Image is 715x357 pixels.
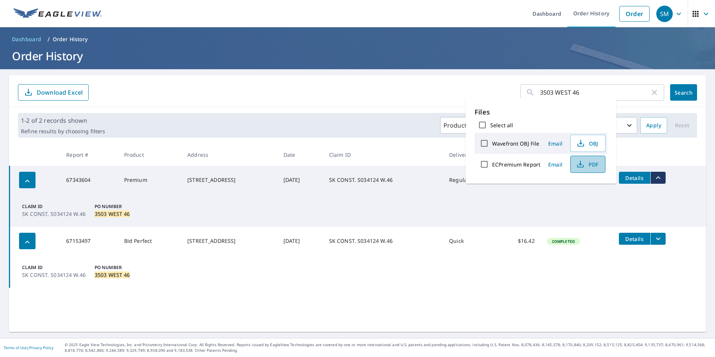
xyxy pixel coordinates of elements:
h1: Order History [9,48,706,64]
span: Email [546,140,564,147]
td: [DATE] [277,166,323,194]
div: [STREET_ADDRESS] [187,176,271,184]
p: PO Number [95,264,139,271]
p: Files [475,107,607,117]
th: Product [118,144,181,166]
td: Premium [118,166,181,194]
p: SK CONST. S034124 W.46 [22,271,86,279]
td: Regular [443,166,495,194]
a: Terms of Use [4,345,27,350]
th: Address [181,144,277,166]
td: 67343604 [60,166,118,194]
button: OBJ [570,135,605,152]
input: Address, Report #, Claim ID, etc. [540,82,650,103]
mark: 3503 WEST 46 [95,210,130,217]
button: filesDropdownBtn-67153497 [650,233,666,245]
p: | [4,345,53,350]
img: EV Logo [13,8,102,19]
a: Dashboard [9,33,45,45]
span: Dashboard [12,36,42,43]
span: Details [623,235,646,242]
div: [STREET_ADDRESS] [187,237,271,245]
p: Download Excel [37,88,83,97]
button: Download Excel [18,84,89,101]
span: Search [676,89,691,96]
button: Email [543,159,567,170]
div: SM [656,6,673,22]
p: Refine results by choosing filters [21,128,105,135]
label: Select all [490,122,513,129]
p: Claim ID [22,203,86,210]
label: Wavefront OBJ File [492,140,539,147]
td: Bid Perfect [118,227,181,255]
p: SK CONST. S034124 W.46 [22,210,86,218]
a: Privacy Policy [29,345,53,350]
nav: breadcrumb [9,33,706,45]
td: SK CONST. S034124 W.46 [323,227,443,255]
button: Products [440,117,484,134]
td: SK CONST. S034124 W.46 [323,166,443,194]
button: Email [543,138,567,149]
p: 1-2 of 2 records shown [21,116,105,125]
th: Date [277,144,323,166]
td: Quick [443,227,495,255]
td: [DATE] [277,227,323,255]
button: filesDropdownBtn-67343604 [650,172,666,184]
p: © 2025 Eagle View Technologies, Inc. and Pictometry International Corp. All Rights Reserved. Repo... [65,342,711,353]
li: / [47,35,50,44]
th: Claim ID [323,144,443,166]
p: PO Number [95,203,139,210]
span: Apply [646,121,661,130]
span: Details [623,174,646,181]
p: Order History [53,36,88,43]
p: Products [444,121,470,130]
mark: 3503 WEST 46 [95,271,130,278]
th: Delivery [443,144,495,166]
button: detailsBtn-67343604 [619,172,650,184]
button: Search [670,84,697,101]
td: 67153497 [60,227,118,255]
span: Completed [547,239,579,244]
td: $16.42 [495,227,541,255]
button: detailsBtn-67153497 [619,233,650,245]
p: Claim ID [22,264,86,271]
span: OBJ [575,139,599,148]
th: Report # [60,144,118,166]
span: PDF [575,160,599,169]
button: PDF [570,156,605,173]
a: Order [619,6,650,22]
button: Apply [640,117,667,134]
label: ECPremium Report [492,161,540,168]
span: Email [546,161,564,168]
